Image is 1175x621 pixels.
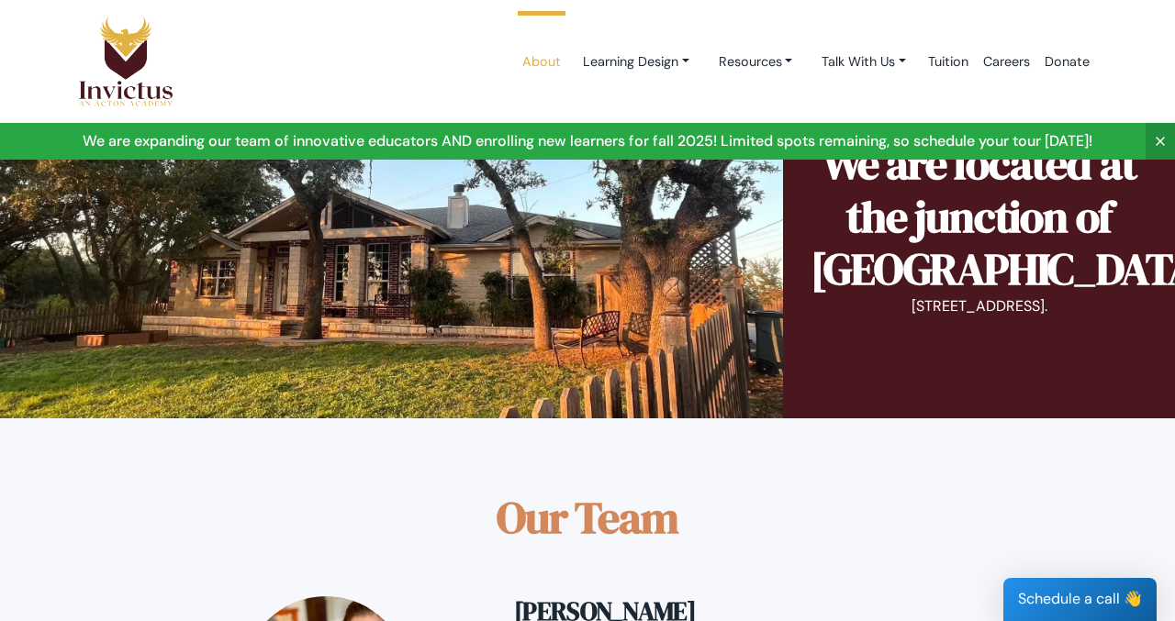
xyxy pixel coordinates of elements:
p: [STREET_ADDRESS]. [811,296,1147,317]
a: Learning Design [568,45,704,79]
a: About [515,23,568,101]
a: Donate [1037,23,1097,101]
div: Schedule a call 👋 [1003,578,1157,621]
a: Resources [704,45,808,79]
a: Careers [976,23,1037,101]
a: Tuition [921,23,976,101]
h2: Our Team [78,492,1097,545]
a: Talk With Us [807,45,921,79]
img: Logo [78,16,173,107]
h2: We are located at the junction of [GEOGRAPHIC_DATA]/[GEOGRAPHIC_DATA]/[GEOGRAPHIC_DATA] [811,138,1147,296]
